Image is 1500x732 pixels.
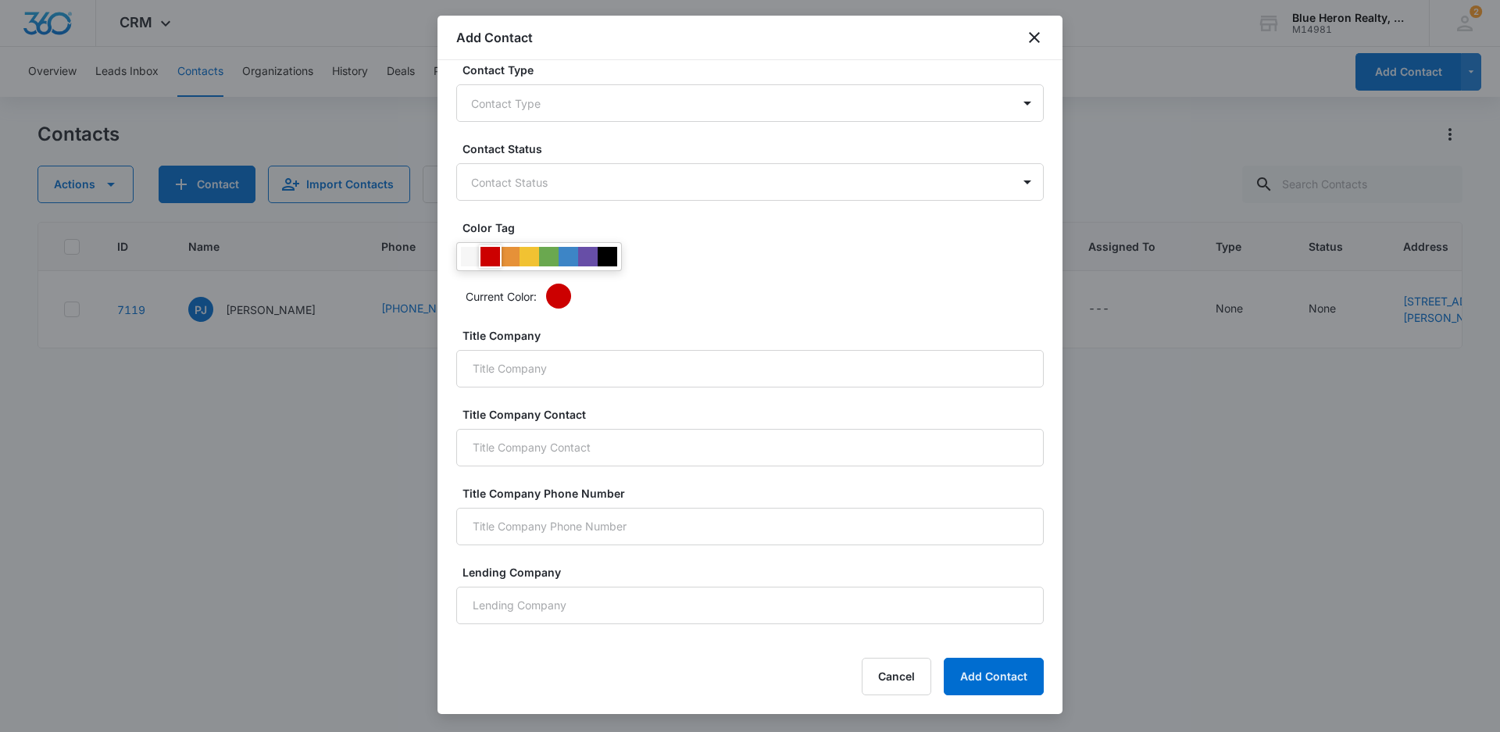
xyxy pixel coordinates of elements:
[944,658,1044,695] button: Add Contact
[462,485,1050,502] label: Title Company Phone Number
[462,327,1050,344] label: Title Company
[862,658,931,695] button: Cancel
[456,28,533,47] h1: Add Contact
[461,247,480,266] div: #F6F6F6
[456,350,1044,387] input: Title Company
[480,247,500,266] div: #CC0000
[462,564,1050,580] label: Lending Company
[1025,28,1044,47] button: close
[500,247,520,266] div: #e69138
[462,220,1050,236] label: Color Tag
[598,247,617,266] div: #000000
[462,406,1050,423] label: Title Company Contact
[539,247,559,266] div: #6aa84f
[456,429,1044,466] input: Title Company Contact
[520,247,539,266] div: #f1c232
[466,288,537,305] p: Current Color:
[456,508,1044,545] input: Title Company Phone Number
[462,141,1050,157] label: Contact Status
[578,247,598,266] div: #674ea7
[462,62,1050,78] label: Contact Type
[456,587,1044,624] input: Lending Company
[559,247,578,266] div: #3d85c6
